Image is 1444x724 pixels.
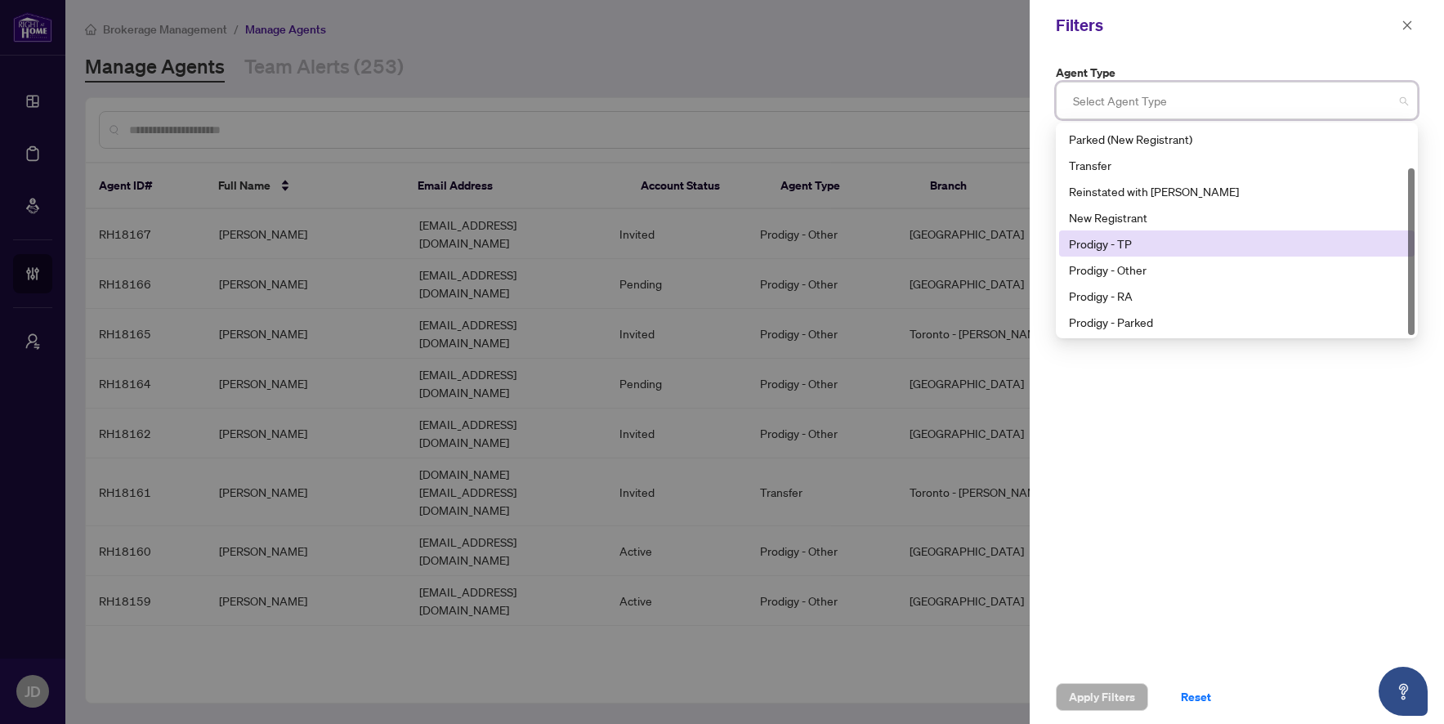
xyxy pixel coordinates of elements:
[1059,126,1415,152] div: Parked (New Registrant)
[1059,152,1415,178] div: Transfer
[1379,667,1428,716] button: Open asap
[1056,13,1397,38] div: Filters
[1069,313,1405,331] div: Prodigy - Parked
[1059,230,1415,257] div: Prodigy - TP
[1069,208,1405,226] div: New Registrant
[1059,309,1415,335] div: Prodigy - Parked
[1059,257,1415,283] div: Prodigy - Other
[1402,20,1413,31] span: close
[1059,178,1415,204] div: Reinstated with RAHR
[1069,261,1405,279] div: Prodigy - Other
[1069,235,1405,253] div: Prodigy - TP
[1059,283,1415,309] div: Prodigy - RA
[1069,156,1405,174] div: Transfer
[1069,130,1405,148] div: Parked (New Registrant)
[1069,182,1405,200] div: Reinstated with [PERSON_NAME]
[1181,684,1211,710] span: Reset
[1056,683,1148,711] button: Apply Filters
[1059,204,1415,230] div: New Registrant
[1069,287,1405,305] div: Prodigy - RA
[1168,683,1224,711] button: Reset
[1056,64,1418,82] label: Agent Type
